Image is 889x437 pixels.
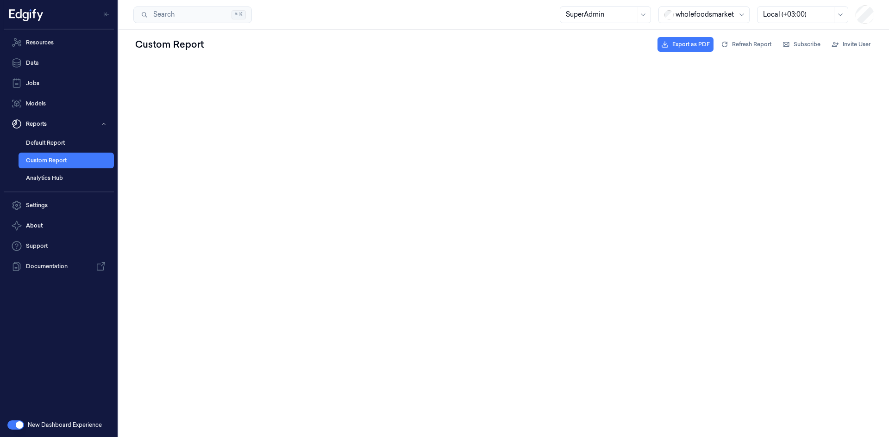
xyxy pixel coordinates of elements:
a: Jobs [4,74,114,92]
a: Support [4,237,114,255]
button: Reports [4,115,114,133]
a: Data [4,54,114,72]
button: Export as PDF [657,37,714,52]
button: Toggle Navigation [99,7,114,22]
span: Search [150,10,175,19]
a: Default Report [19,135,114,151]
span: Refresh Report [732,40,771,49]
a: Settings [4,196,114,215]
span: Export as PDF [672,40,710,49]
button: Subscribe [779,37,824,52]
a: Resources [4,33,114,52]
button: Refresh Report [717,37,775,52]
button: About [4,216,114,235]
a: Models [4,94,114,113]
div: Custom Report [133,36,206,53]
a: Documentation [4,257,114,276]
button: Search⌘K [133,6,252,23]
a: Analytics Hub [19,170,114,186]
span: Subscribe [794,40,820,49]
button: Invite User [828,37,874,52]
a: Custom Report [19,153,114,168]
span: Invite User [843,40,870,49]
